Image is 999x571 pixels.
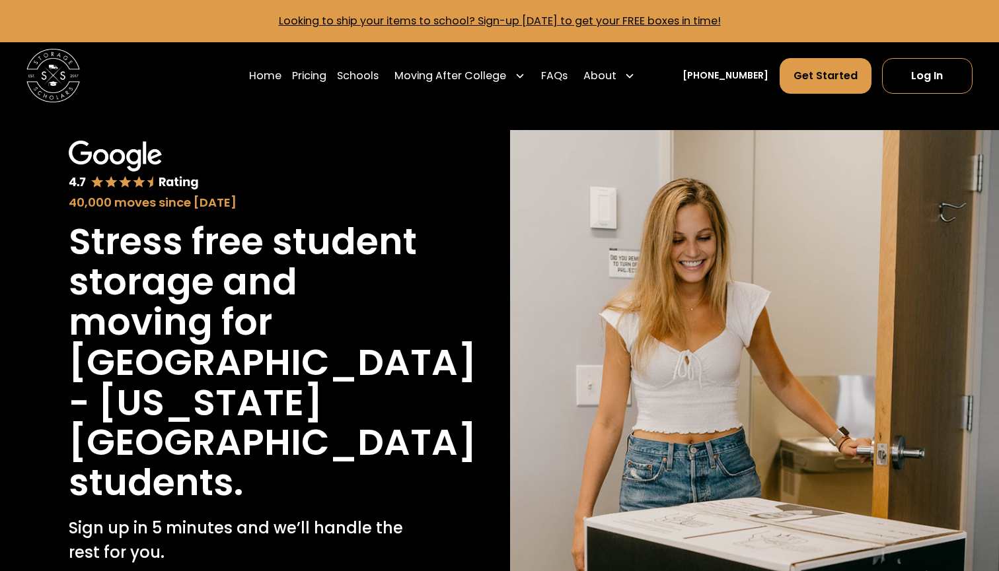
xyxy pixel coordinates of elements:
a: Log In [882,58,973,94]
a: [PHONE_NUMBER] [683,69,768,83]
a: Schools [337,57,379,94]
a: Looking to ship your items to school? Sign-up [DATE] to get your FREE boxes in time! [279,13,721,28]
div: About [578,57,640,94]
div: About [583,68,616,84]
a: home [26,49,80,102]
div: 40,000 moves since [DATE] [69,193,421,211]
div: Moving After College [394,68,506,84]
a: Get Started [780,58,871,94]
img: Google 4.7 star rating [69,141,199,190]
h1: students. [69,463,243,503]
a: Pricing [292,57,326,94]
h1: [GEOGRAPHIC_DATA] - [US_STATE][GEOGRAPHIC_DATA] [69,343,476,463]
img: Storage Scholars main logo [26,49,80,102]
h1: Stress free student storage and moving for [69,222,421,343]
p: Sign up in 5 minutes and we’ll handle the rest for you. [69,516,421,564]
a: Home [249,57,281,94]
div: Moving After College [389,57,530,94]
a: FAQs [541,57,568,94]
